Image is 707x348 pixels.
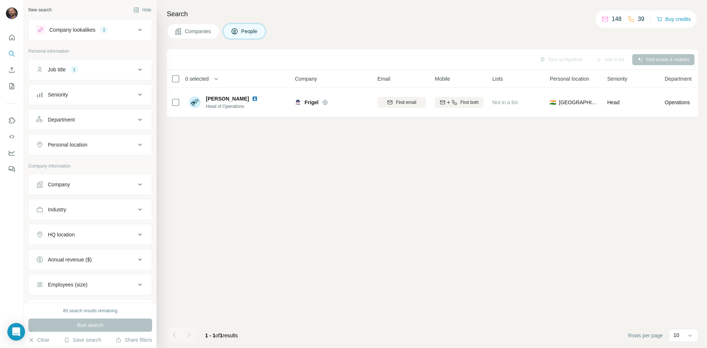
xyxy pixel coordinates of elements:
[665,99,690,106] span: Operations
[48,66,66,73] div: Job title
[665,75,692,82] span: Department
[64,336,101,344] button: Save search
[29,301,152,319] button: Technologies
[559,99,598,106] span: [GEOGRAPHIC_DATA]
[100,27,108,33] div: 1
[377,97,426,108] button: Find email
[29,276,152,293] button: Employees (size)
[7,323,25,341] div: Open Intercom Messenger
[460,99,479,106] span: Find both
[29,21,152,39] button: Company lookalikes1
[241,28,258,35] span: People
[205,333,238,338] span: results
[305,99,319,106] span: Frigel
[607,99,619,105] span: Head
[48,206,66,213] div: Industry
[28,163,152,169] p: Company information
[6,114,18,127] button: Use Surfe on LinkedIn
[220,333,223,338] span: 1
[206,95,249,102] span: [PERSON_NAME]
[28,336,49,344] button: Clear
[628,332,663,339] span: Rows per page
[6,162,18,176] button: Feedback
[205,333,215,338] span: 1 - 1
[6,130,18,143] button: Use Surfe API
[6,63,18,77] button: Enrich CSV
[295,99,301,105] img: Logo of Frigel
[657,14,691,24] button: Buy credits
[28,48,152,55] p: Personal information
[167,9,698,19] h4: Search
[29,111,152,129] button: Department
[492,99,518,105] span: Not in a list
[206,103,267,110] span: Head of Operations
[6,31,18,44] button: Quick start
[48,181,70,188] div: Company
[48,116,75,123] div: Department
[396,99,416,106] span: Find email
[29,61,152,78] button: Job title1
[607,75,627,82] span: Seniority
[492,75,503,82] span: Lists
[128,4,156,15] button: Hide
[48,91,68,98] div: Seniority
[48,256,92,263] div: Annual revenue ($)
[550,99,556,106] span: 🇮🇳
[29,86,152,103] button: Seniority
[49,26,95,34] div: Company lookalikes
[48,281,87,288] div: Employees (size)
[6,47,18,60] button: Search
[6,80,18,93] button: My lists
[185,28,212,35] span: Companies
[295,75,317,82] span: Company
[252,96,258,102] img: LinkedIn logo
[29,201,152,218] button: Industry
[189,96,201,108] img: Avatar
[638,15,644,24] p: 39
[29,136,152,154] button: Personal location
[673,331,679,339] p: 10
[550,75,589,82] span: Personal location
[28,7,52,13] div: New search
[6,146,18,159] button: Dashboard
[29,176,152,193] button: Company
[185,75,209,82] span: 0 selected
[435,75,450,82] span: Mobile
[48,141,87,148] div: Personal location
[29,251,152,268] button: Annual revenue ($)
[63,307,117,314] div: 80 search results remaining
[48,231,75,238] div: HQ location
[29,226,152,243] button: HQ location
[6,7,18,19] img: Avatar
[215,333,220,338] span: of
[377,75,390,82] span: Email
[70,66,78,73] div: 1
[435,97,483,108] button: Find both
[116,336,152,344] button: Share filters
[612,15,622,24] p: 148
